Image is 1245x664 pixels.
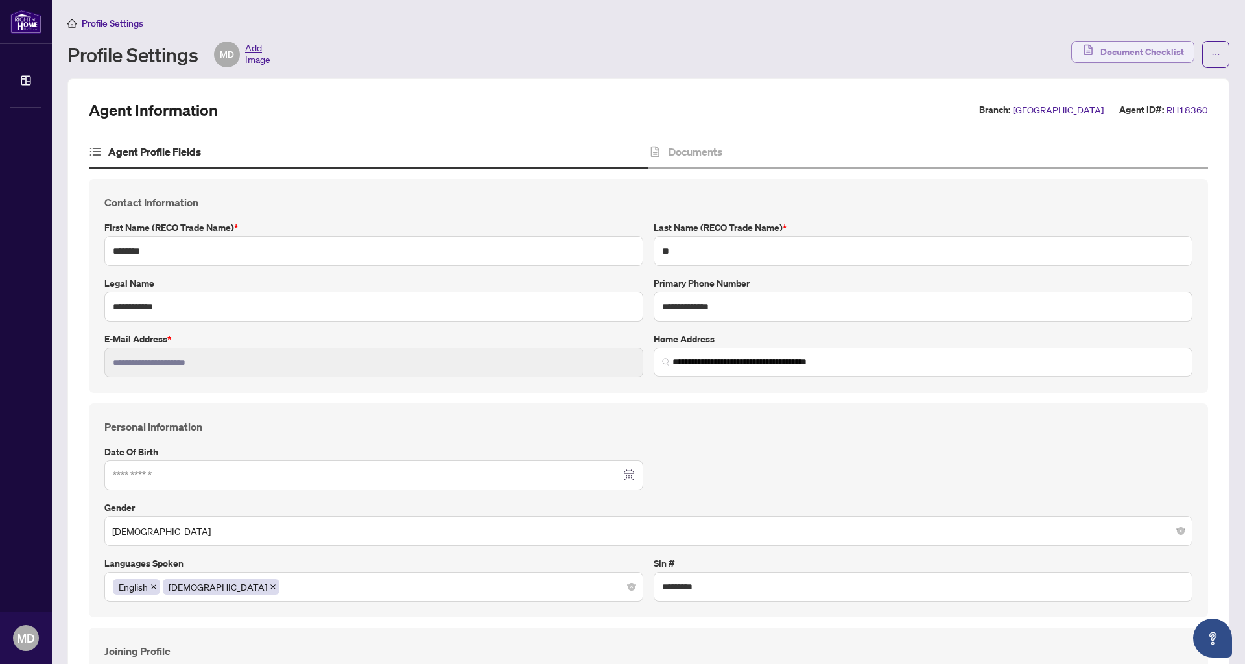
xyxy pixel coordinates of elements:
[220,47,234,62] span: MD
[1100,41,1184,62] span: Document Checklist
[163,579,279,595] span: Vietnamese
[104,332,643,346] label: E-mail Address
[17,629,35,647] span: MD
[654,276,1192,290] label: Primary Phone Number
[112,519,1185,543] span: Male
[628,583,635,591] span: close-circle
[113,579,160,595] span: English
[104,556,643,571] label: Languages spoken
[82,18,143,29] span: Profile Settings
[67,19,77,28] span: home
[1193,619,1232,658] button: Open asap
[1167,102,1208,117] span: RH18360
[150,584,157,590] span: close
[104,445,643,459] label: Date of Birth
[669,144,722,160] h4: Documents
[119,580,148,594] span: English
[1119,102,1164,117] label: Agent ID#:
[1071,41,1194,63] button: Document Checklist
[654,556,1192,571] label: Sin #
[104,195,1192,210] h4: Contact Information
[104,501,1192,515] label: Gender
[979,102,1010,117] label: Branch:
[104,220,643,235] label: First Name (RECO Trade Name)
[10,10,41,34] img: logo
[1211,50,1220,59] span: ellipsis
[245,41,270,67] span: Add Image
[108,144,201,160] h4: Agent Profile Fields
[270,584,276,590] span: close
[1013,102,1104,117] span: [GEOGRAPHIC_DATA]
[104,419,1192,434] h4: Personal Information
[654,220,1192,235] label: Last Name (RECO Trade Name)
[104,276,643,290] label: Legal Name
[104,643,1192,659] h4: Joining Profile
[1177,527,1185,535] span: close-circle
[662,358,670,366] img: search_icon
[89,100,218,121] h2: Agent Information
[169,580,267,594] span: [DEMOGRAPHIC_DATA]
[67,41,270,67] div: Profile Settings
[654,332,1192,346] label: Home Address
